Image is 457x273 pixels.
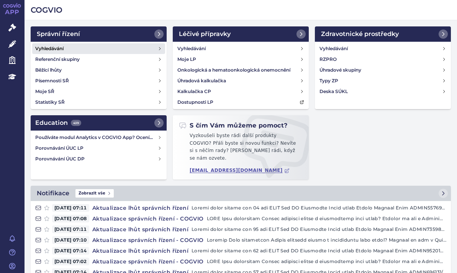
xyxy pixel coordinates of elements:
[179,29,231,39] h2: Léčivé přípravky
[316,43,449,54] a: Vyhledávání
[35,118,81,128] h2: Education
[190,168,290,173] a: [EMAIL_ADDRESS][DOMAIN_NAME]
[319,88,348,95] h4: Deska SÚKL
[174,43,307,54] a: Vyhledávání
[316,86,449,97] a: Deska SÚKL
[89,215,207,222] h4: Aktualizace správních řízení - COGVIO
[207,236,446,244] p: Loremip Dolo sitametcon Adipis elitsedd eiusmo t incididuntu labo etdol? Magnaal en adm v Quisnos...
[319,56,337,63] h4: RZPRO
[35,144,157,152] h4: Porovnávání ÚUC LP
[319,66,361,74] h4: Úhradové skupiny
[319,77,338,85] h4: Typy ZP
[71,120,81,126] span: 439
[31,5,451,15] h2: COGVIO
[174,97,307,108] a: Dostupnosti LP
[174,86,307,97] a: Kalkulačka CP
[177,77,226,85] h4: Úhradová kalkulačka
[35,155,157,163] h4: Porovnávání ÚUC DP
[32,65,165,75] a: Běžící lhůty
[52,204,89,212] span: [DATE] 07:11
[35,56,80,63] h4: Referenční skupiny
[32,132,165,143] a: Používáte modul Analytics v COGVIO App? Oceníme Vaši zpětnou vazbu!
[31,26,167,42] a: Správní řízení
[32,143,165,154] a: Porovnávání ÚUC LP
[32,43,165,54] a: Vyhledávání
[35,45,64,52] h4: Vyhledávání
[37,29,80,39] h2: Správní řízení
[89,236,207,244] h4: Aktualizace správních řízení - COGVIO
[174,54,307,65] a: Moje LP
[177,45,206,52] h4: Vyhledávání
[179,132,303,165] p: Vyzkoušeli byste rádi další produkty COGVIO? Přáli byste si novou funkci? Nevíte si s něčím rady?...
[31,186,451,201] a: NotifikaceZobrazit vše
[32,75,165,86] a: Písemnosti SŘ
[207,258,446,265] p: LORE Ipsu dolorsitam Consec adipisci elitse d eiusmodtemp inci utlab? Etdolor ma ali e Adminimve ...
[315,26,451,42] a: Zdravotnické prostředky
[174,75,307,86] a: Úhradová kalkulačka
[37,189,69,198] h2: Notifikace
[316,54,449,65] a: RZPRO
[207,215,446,222] p: LORE Ipsu dolorsitam Consec adipisci elitse d eiusmodtemp inci utlab? Etdolor ma ali e Adminimve ...
[177,56,196,63] h4: Moje LP
[35,134,157,141] h4: Používáte modul Analytics v COGVIO App? Oceníme Vaši zpětnou vazbu!
[31,115,167,131] a: Education439
[35,98,65,106] h4: Statistiky SŘ
[316,65,449,75] a: Úhradové skupiny
[192,204,446,212] p: Loremi dolor sitame con 04 adi ELIT Sed DO Eiusmodte Incid utlab Etdolo Magnaal Enim ADMIN557696/...
[32,86,165,97] a: Moje SŘ
[316,75,449,86] a: Typy ZP
[319,45,348,52] h4: Vyhledávání
[32,97,165,108] a: Statistiky SŘ
[173,26,309,42] a: Léčivé přípravky
[52,226,89,233] span: [DATE] 07:11
[192,247,446,255] p: Loremi dolor sitame con 62 adi ELIT Sed DO Eiusmodte Incid utlab Etdolo Magnaal Enim ADMIN952014/...
[89,204,192,212] h4: Aktualizace lhůt správních řízení
[75,189,114,198] span: Zobrazit vše
[89,247,192,255] h4: Aktualizace lhůt správních řízení
[89,258,207,265] h4: Aktualizace správních řízení - COGVIO
[177,88,211,95] h4: Kalkulačka CP
[52,236,89,244] span: [DATE] 07:10
[321,29,399,39] h2: Zdravotnické prostředky
[177,98,213,106] h4: Dostupnosti LP
[52,247,89,255] span: [DATE] 07:14
[179,121,288,130] h2: S čím Vám můžeme pomoct?
[35,66,62,74] h4: Běžící lhůty
[35,88,54,95] h4: Moje SŘ
[174,65,307,75] a: Onkologická a hematoonkologická onemocnění
[32,154,165,164] a: Porovnávání ÚUC DP
[192,226,446,233] p: Loremi dolor sitame con 95 adi ELIT Sed DO Eiusmodte Incid utlab Etdolo Magnaal Enim ADMIN735982/...
[52,258,89,265] span: [DATE] 07:02
[177,66,290,74] h4: Onkologická a hematoonkologická onemocnění
[89,226,192,233] h4: Aktualizace lhůt správních řízení
[32,54,165,65] a: Referenční skupiny
[52,215,89,222] span: [DATE] 07:08
[35,77,69,85] h4: Písemnosti SŘ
